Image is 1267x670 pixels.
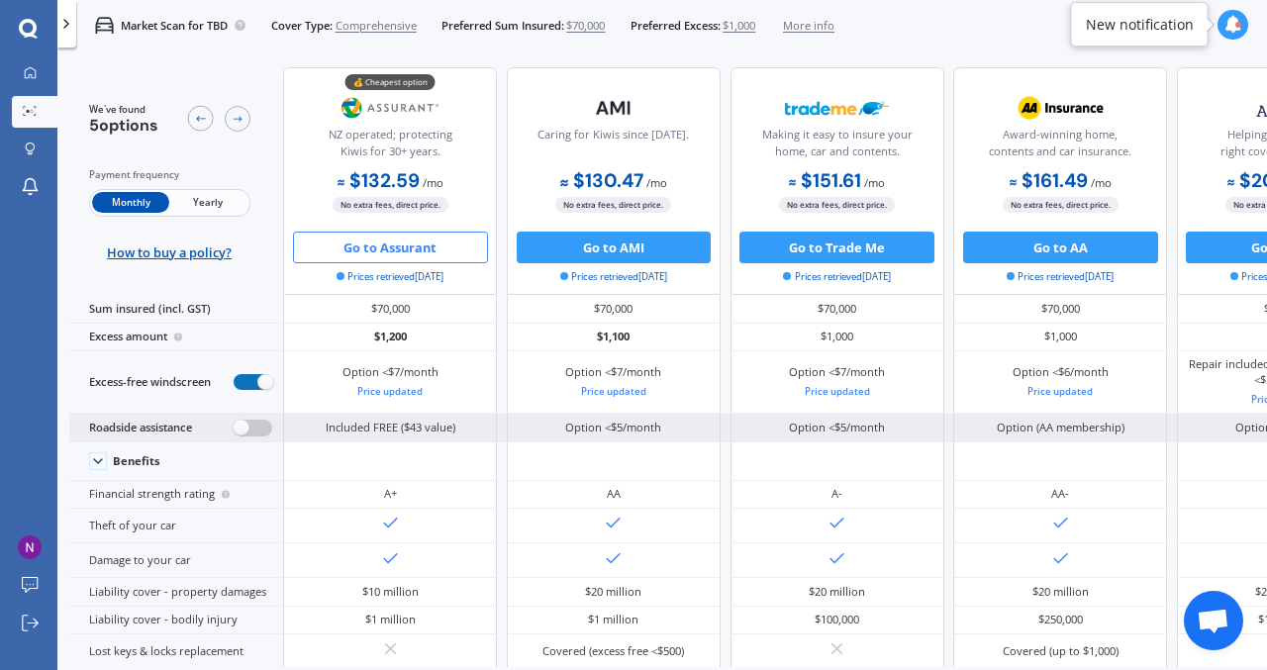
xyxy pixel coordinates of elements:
[815,612,859,627] div: $100,000
[864,175,885,190] span: / mo
[362,584,419,600] div: $10 million
[423,175,443,190] span: / mo
[1032,584,1089,600] div: $20 million
[1003,643,1119,659] div: Covered (up to $1,000)
[963,232,1158,263] button: Go to AA
[69,481,283,509] div: Financial strength rating
[507,295,721,323] div: $70,000
[809,584,865,600] div: $20 million
[565,420,661,435] div: Option <$5/month
[565,364,661,399] div: Option <$7/month
[121,18,228,34] p: Market Scan for TBD
[542,643,684,659] div: Covered (excess free <$500)
[731,324,944,351] div: $1,000
[561,88,666,128] img: AMI-text-1.webp
[1184,591,1243,650] div: Open chat
[326,420,455,435] div: Included FREE ($43 value)
[1091,175,1112,190] span: / mo
[517,232,712,263] button: Go to AMI
[283,324,497,351] div: $1,200
[783,270,890,284] span: Prices retrieved [DATE]
[336,18,417,34] span: Comprehensive
[69,607,283,634] div: Liability cover - bodily injury
[297,127,483,166] div: NZ operated; protecting Kiwis for 30+ years.
[588,612,638,627] div: $1 million
[18,535,42,559] img: ACg8ocLyUc_cKIZmmFWyjfoYhBhxp_GZtfE7CHmmgxhlOvwPkce-Uw=s96-c
[1003,197,1119,212] span: No extra fees, direct price.
[789,168,861,193] b: $151.61
[1038,612,1083,627] div: $250,000
[967,127,1153,166] div: Award-winning home, contents and car insurance.
[441,18,564,34] span: Preferred Sum Insured:
[953,324,1167,351] div: $1,000
[169,192,246,213] span: Yearly
[1010,168,1088,193] b: $161.49
[92,192,169,213] span: Monthly
[293,232,488,263] button: Go to Assurant
[89,115,158,136] span: 5 options
[555,197,671,212] span: No extra fees, direct price.
[95,16,114,35] img: car.f15378c7a67c060ca3f3.svg
[739,232,934,263] button: Go to Trade Me
[779,197,895,212] span: No extra fees, direct price.
[997,420,1124,435] div: Option (AA membership)
[831,486,842,502] div: A-
[69,295,283,323] div: Sum insured (incl. GST)
[789,364,885,399] div: Option <$7/month
[1051,486,1069,502] div: AA-
[365,612,416,627] div: $1 million
[607,486,621,502] div: AA
[631,18,721,34] span: Preferred Excess:
[565,384,661,400] div: Price updated
[560,270,667,284] span: Prices retrieved [DATE]
[1086,15,1194,35] div: New notification
[743,127,929,166] div: Making it easy to insure your home, car and contents.
[566,18,605,34] span: $70,000
[69,351,283,414] div: Excess-free windscreen
[1008,88,1113,128] img: AA.webp
[783,18,834,34] span: More info
[731,295,944,323] div: $70,000
[69,509,283,543] div: Theft of your car
[537,127,689,166] div: Caring for Kiwis since [DATE].
[789,384,885,400] div: Price updated
[113,454,160,468] div: Benefits
[1013,364,1109,399] div: Option <$6/month
[342,384,439,400] div: Price updated
[338,168,420,193] b: $132.59
[107,244,232,260] span: How to buy a policy?
[507,324,721,351] div: $1,100
[953,295,1167,323] div: $70,000
[785,88,890,128] img: Trademe.webp
[333,197,448,212] span: No extra fees, direct price.
[1013,384,1109,400] div: Price updated
[69,543,283,578] div: Damage to your car
[283,295,497,323] div: $70,000
[339,88,443,128] img: Assurant.png
[69,324,283,351] div: Excess amount
[342,364,439,399] div: Option <$7/month
[646,175,667,190] span: / mo
[384,486,397,502] div: A+
[337,270,443,284] span: Prices retrieved [DATE]
[89,103,158,117] span: We've found
[560,168,642,193] b: $130.47
[69,634,283,669] div: Lost keys & locks replacement
[271,18,333,34] span: Cover Type:
[1007,270,1114,284] span: Prices retrieved [DATE]
[723,18,755,34] span: $1,000
[789,420,885,435] div: Option <$5/month
[89,167,250,183] div: Payment frequency
[585,584,641,600] div: $20 million
[69,414,283,442] div: Roadside assistance
[69,578,283,606] div: Liability cover - property damages
[345,74,436,90] div: 💰 Cheapest option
